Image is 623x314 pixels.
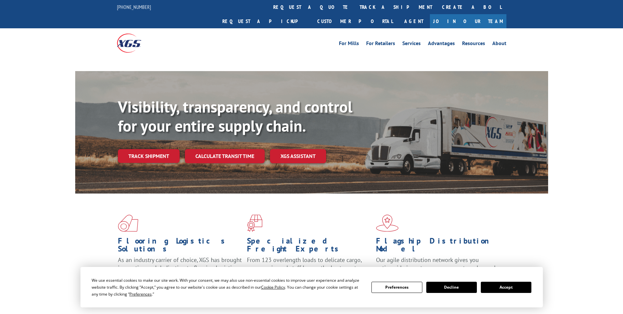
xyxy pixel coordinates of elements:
a: Customer Portal [312,14,398,28]
h1: Specialized Freight Experts [247,237,371,256]
a: XGS ASSISTANT [270,149,326,163]
a: Calculate transit time [185,149,265,163]
a: For Mills [339,41,359,48]
p: From 123 overlength loads to delicate cargo, our experienced staff knows the best way to move you... [247,256,371,285]
span: Cookie Policy [261,284,285,290]
div: Cookie Consent Prompt [80,267,543,307]
img: xgs-icon-focused-on-flooring-red [247,215,262,232]
a: Agent [398,14,430,28]
h1: Flooring Logistics Solutions [118,237,242,256]
h1: Flagship Distribution Model [376,237,500,256]
a: Resources [462,41,485,48]
span: As an industry carrier of choice, XGS has brought innovation and dedication to flooring logistics... [118,256,242,279]
button: Preferences [371,282,422,293]
span: Preferences [129,291,152,297]
div: We use essential cookies to make our site work. With your consent, we may also use non-essential ... [92,277,364,298]
a: Services [402,41,421,48]
a: Track shipment [118,149,180,163]
a: Request a pickup [217,14,312,28]
button: Accept [481,282,531,293]
img: xgs-icon-flagship-distribution-model-red [376,215,399,232]
span: Our agile distribution network gives you nationwide inventory management on demand. [376,256,497,272]
b: Visibility, transparency, and control for your entire supply chain. [118,96,352,136]
a: For Retailers [366,41,395,48]
img: xgs-icon-total-supply-chain-intelligence-red [118,215,138,232]
a: Advantages [428,41,455,48]
a: Join Our Team [430,14,506,28]
button: Decline [426,282,477,293]
a: About [492,41,506,48]
a: [PHONE_NUMBER] [117,4,151,10]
